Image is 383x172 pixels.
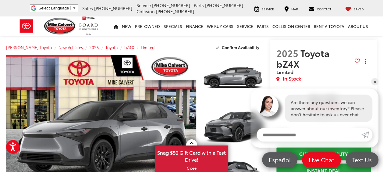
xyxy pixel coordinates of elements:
span: Toyota bZ4X [276,46,329,70]
a: My Saved Vehicles [341,5,368,12]
a: Map [280,5,303,12]
span: [PHONE_NUMBER] [152,2,190,8]
a: Expand Photo 2 [203,104,264,150]
a: Parts [255,16,271,36]
a: [PERSON_NAME] Toyota [6,45,52,50]
span: Confirm Availability [222,45,259,50]
a: New Vehicles [59,45,83,50]
a: Finance [184,16,205,36]
a: Limited [141,45,154,50]
span: Parts [194,2,204,8]
span: Contact [317,7,331,11]
a: About Us [346,16,370,36]
a: Rent a Toyota [312,16,346,36]
span: Español [266,156,294,163]
span: [PHONE_NUMBER] [156,8,194,14]
span: [PHONE_NUMBER] [205,2,243,8]
span: Text Us [349,156,375,163]
span: Snag $50 Gift Card with a Test Drive! [156,146,228,165]
a: Submit [361,128,372,142]
span: In Stock [283,75,301,82]
span: Map [291,7,298,11]
span: Select Language [38,6,69,10]
span: Service [137,2,151,8]
input: Enter your message [257,128,361,142]
a: Live Chat [302,152,341,167]
img: 2025 Toyota bZ4X Limited [202,104,265,151]
img: Agent profile photo [257,95,278,116]
a: Text Us [346,152,378,167]
a: New [120,16,133,36]
a: Pre-Owned [133,16,162,36]
span: Saved [354,7,364,11]
span: Live Chat [306,156,337,163]
span: [PHONE_NUMBER] [94,5,132,11]
a: Select Language​ [38,6,76,10]
a: Toyota [105,45,118,50]
button: Actions [360,56,371,67]
a: Specials [162,16,184,36]
button: Confirm Availability [212,42,264,53]
img: 2025 Toyota bZ4X Limited [202,54,265,101]
a: Home [112,16,120,36]
span: dropdown dots [365,59,366,64]
a: WE BUY CARS [205,16,235,36]
img: Mike Calvert Toyota [44,18,76,34]
span: ​ [70,6,71,10]
a: Español [262,152,297,167]
a: Contact [304,5,336,12]
span: 2025 [276,46,298,59]
a: bZ4X [124,45,134,50]
span: Limited [276,68,293,75]
div: Are there any questions we can answer about our inventory? Please don't hesitate to ask us over c... [285,95,372,122]
span: ▼ [72,6,76,10]
a: Service [250,5,278,12]
span: Sales [82,5,93,11]
span: Collision [137,8,155,14]
a: Collision Center [271,16,312,36]
a: Expand Photo 1 [203,55,264,101]
img: Toyota [15,16,38,36]
a: 2025 [89,45,99,50]
a: Service [235,16,255,36]
span: Service [262,7,274,11]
